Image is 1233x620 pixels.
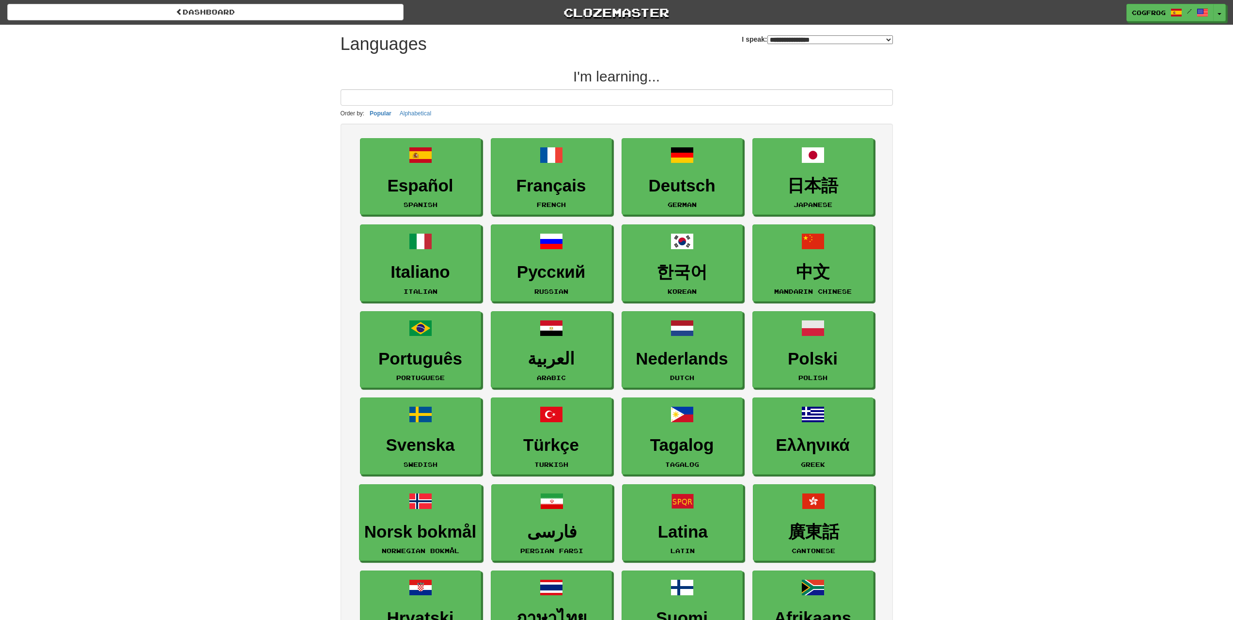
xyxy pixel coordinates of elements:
a: FrançaisFrench [491,138,612,215]
small: Greek [801,461,825,468]
h3: Deutsch [627,176,737,195]
a: 中文Mandarin Chinese [752,224,874,302]
h3: Español [365,176,476,195]
h3: 한국어 [627,263,737,282]
a: NederlandsDutch [622,311,743,388]
button: Alphabetical [397,108,434,119]
small: Arabic [537,374,566,381]
h3: 日本語 [758,176,868,195]
a: العربيةArabic [491,311,612,388]
h3: Norsk bokmål [364,523,476,541]
h3: Italiano [365,263,476,282]
a: PortuguêsPortuguese [360,311,481,388]
h3: Ελληνικά [758,436,868,455]
small: Dutch [670,374,694,381]
a: TagalogTagalog [622,397,743,475]
a: ItalianoItalian [360,224,481,302]
h2: I'm learning... [341,68,893,84]
small: German [668,201,697,208]
span: / [1187,8,1192,15]
a: dashboard [7,4,404,20]
a: PolskiPolish [752,311,874,388]
small: Mandarin Chinese [774,288,852,295]
label: I speak: [742,34,892,44]
button: Popular [367,108,394,119]
h3: العربية [496,350,607,368]
h3: Русский [496,263,607,282]
h3: Polski [758,350,868,368]
small: Korean [668,288,697,295]
small: Turkish [534,461,568,468]
h3: 廣東話 [758,523,869,541]
a: TürkçeTurkish [491,397,612,475]
h3: Türkçe [496,436,607,455]
h3: Português [365,350,476,368]
a: РусскийRussian [491,224,612,302]
small: Norwegian Bokmål [382,547,459,554]
small: Tagalog [665,461,699,468]
small: Swedish [404,461,437,468]
a: 日本語Japanese [752,138,874,215]
small: Japanese [794,201,832,208]
a: cogfrog / [1126,4,1214,21]
a: Norsk bokmålNorwegian Bokmål [359,484,482,561]
a: ΕλληνικάGreek [752,397,874,475]
small: Italian [404,288,437,295]
a: EspañolSpanish [360,138,481,215]
h3: فارسی [497,523,607,541]
h3: 中文 [758,263,868,282]
a: SvenskaSwedish [360,397,481,475]
small: Polish [798,374,827,381]
small: Portuguese [396,374,445,381]
small: Cantonese [792,547,835,554]
small: Spanish [404,201,437,208]
select: I speak: [767,35,893,44]
h1: Languages [341,34,427,54]
small: French [537,201,566,208]
small: Persian Farsi [520,547,583,554]
h3: Svenska [365,436,476,455]
a: DeutschGerman [622,138,743,215]
a: 한국어Korean [622,224,743,302]
a: 廣東話Cantonese [753,484,874,561]
h3: Nederlands [627,350,737,368]
small: Russian [534,288,568,295]
a: Clozemaster [418,4,814,21]
a: LatinaLatin [622,484,743,561]
a: فارسیPersian Farsi [491,484,612,561]
h3: Tagalog [627,436,737,455]
h3: Français [496,176,607,195]
small: Order by: [341,110,365,117]
span: cogfrog [1132,8,1166,17]
small: Latin [671,547,695,554]
h3: Latina [627,523,738,541]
